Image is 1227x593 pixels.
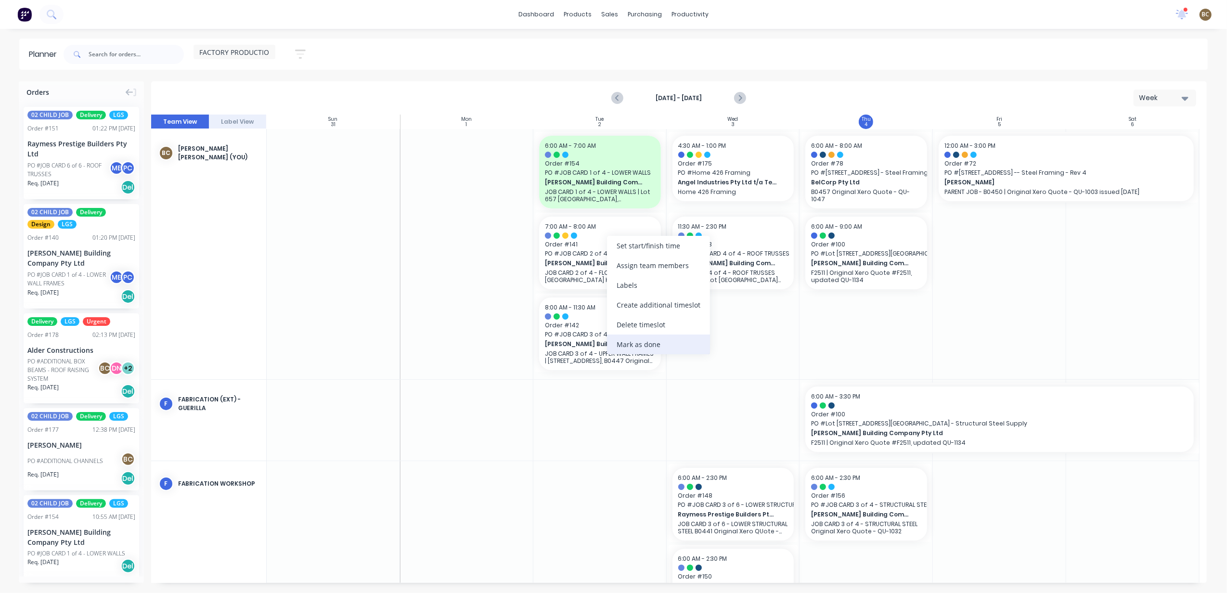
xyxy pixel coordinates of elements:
[76,208,106,217] span: Delivery
[61,317,79,326] span: LGS
[159,146,173,160] div: BC
[944,188,1188,195] p: PARENT JOB - B0450 | Original Xero Quote - QU-1003 issued [DATE]
[1134,90,1196,106] button: Week
[27,440,135,450] div: [PERSON_NAME]
[678,222,727,231] span: 11:30 AM - 2:30 PM
[27,383,59,392] span: Req. [DATE]
[607,256,710,275] div: Assign team members
[545,168,655,177] span: PO # JOB CARD 1 of 4 - LOWER WALLS
[27,233,59,242] div: Order # 140
[678,259,777,268] span: [PERSON_NAME] Building Company Pty Ltd
[631,94,727,103] strong: [DATE] - [DATE]
[159,477,173,491] div: F
[811,429,1150,438] span: [PERSON_NAME] Building Company Pty Ltd
[545,178,644,187] span: [PERSON_NAME] Building Company Pty Ltd
[109,161,124,175] div: ME
[678,501,788,509] span: PO # JOB CARD 3 of 6 - LOWER STRUCTURAL STEEL
[27,457,103,465] div: PO #ADDITIONAL CHANNELS
[1129,116,1137,122] div: Sat
[27,161,112,179] div: PO #JOB CARD 6 of 6 - ROOF TRUSSES
[545,321,655,330] span: Order # 142
[109,499,128,508] span: LGS
[27,288,59,297] span: Req. [DATE]
[92,124,135,133] div: 01:22 PM [DATE]
[678,510,777,519] span: Raymess Prestige Builders Pty Ltd
[944,178,1163,187] span: [PERSON_NAME]
[596,7,623,22] div: sales
[678,572,788,581] span: Order # 150
[811,188,921,203] p: B0457 Original Xero Quote - QU-1047
[667,7,713,22] div: productivity
[199,47,274,57] span: FACTORY PRODUCTION
[159,397,173,411] div: F
[811,520,921,535] p: JOB CARD 3 of 4 - STRUCTURAL STEEL Original Xero Quote - QU-1032
[731,122,735,127] div: 3
[121,180,135,194] div: Del
[678,249,788,258] span: PO # JOB CARD 4 of 4 - ROOF TRUSSES
[944,142,995,150] span: 12:00 AM - 3:00 PM
[178,144,258,162] div: [PERSON_NAME] [PERSON_NAME] (You)
[678,554,727,563] span: 6:00 AM - 2:30 PM
[83,317,110,326] span: Urgent
[27,111,73,119] span: 02 CHILD JOB
[92,233,135,242] div: 01:20 PM [DATE]
[27,470,59,479] span: Req. [DATE]
[678,178,777,187] span: Angel Industries Pty Ltd t/a Teeny Tiny Homes
[678,159,788,168] span: Order # 175
[17,7,32,22] img: Factory
[109,270,124,284] div: ME
[811,240,921,249] span: Order # 100
[811,392,860,400] span: 6:00 AM - 3:30 PM
[461,116,472,122] div: Mon
[121,289,135,304] div: Del
[678,520,788,535] p: JOB CARD 3 of 6 - LOWER STRUCTURAL STEEL B0441 Original Xero QUote - QU-0984
[1139,93,1183,103] div: Week
[545,249,655,258] span: PO # JOB CARD 2 of 4 - FLOOR JOISTS
[545,330,655,339] span: PO # JOB CARD 3 of 4 - UPPER WALL FRAMES
[811,259,910,268] span: [PERSON_NAME] Building Company Pty Ltd
[109,361,124,375] div: DN
[811,439,1188,446] p: F2511 | Original Xero Quote #F2511, updated QU-1134
[598,122,601,127] div: 2
[607,275,710,295] div: Labels
[76,499,106,508] span: Delivery
[98,361,112,375] div: BC
[58,220,77,229] span: LGS
[151,115,209,129] button: Team View
[811,410,1188,419] span: Order # 100
[27,248,135,268] div: [PERSON_NAME] Building Company Pty Ltd
[27,139,135,159] div: Raymess Prestige Builders Pty Ltd
[678,142,726,150] span: 4:30 AM - 1:00 PM
[811,474,860,482] span: 6:00 AM - 2:30 PM
[607,315,710,335] div: Delete timeslot
[76,111,106,119] span: Delivery
[121,270,135,284] div: PC
[26,87,49,97] span: Orders
[27,271,112,288] div: PO #JOB CARD 1 of 4 - LOWER WALL FRAMES
[331,122,336,127] div: 31
[811,269,921,284] p: F2511 | Original Xero Quote #F2511, updated QU-1134
[607,236,710,256] div: Set start/finish time
[678,269,788,284] p: JOB CARD 4 of 4 - ROOF TRUSSES (1800LM) | Lot [GEOGRAPHIC_DATA] Heads, B0447 Original Xero Quote ...
[545,188,655,203] p: JOB CARD 1 of 4 - LOWER WALLS | Lot 657 [GEOGRAPHIC_DATA], [GEOGRAPHIC_DATA]
[811,222,862,231] span: 6:00 AM - 9:00 AM
[944,168,1188,177] span: PO # [STREET_ADDRESS] -- Steel Framing - Rev 4
[1131,122,1135,127] div: 6
[121,161,135,175] div: PC
[27,558,59,567] span: Req. [DATE]
[27,179,59,188] span: Req. [DATE]
[545,303,595,311] span: 8:00 AM - 11:30 AM
[678,474,727,482] span: 6:00 AM - 2:30 PM
[545,259,644,268] span: [PERSON_NAME] Building Company Pty Ltd
[944,159,1188,168] span: Order # 72
[121,471,135,486] div: Del
[865,122,867,127] div: 4
[27,527,135,547] div: [PERSON_NAME] Building Company Pty Ltd
[559,7,596,22] div: products
[27,513,59,521] div: Order # 154
[678,168,788,177] span: PO # Home 426 Framing
[27,331,59,339] div: Order # 178
[678,491,788,500] span: Order # 148
[545,159,655,168] span: Order # 154
[811,501,921,509] span: PO # JOB CARD 3 of 4 - STRUCTURAL STEEL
